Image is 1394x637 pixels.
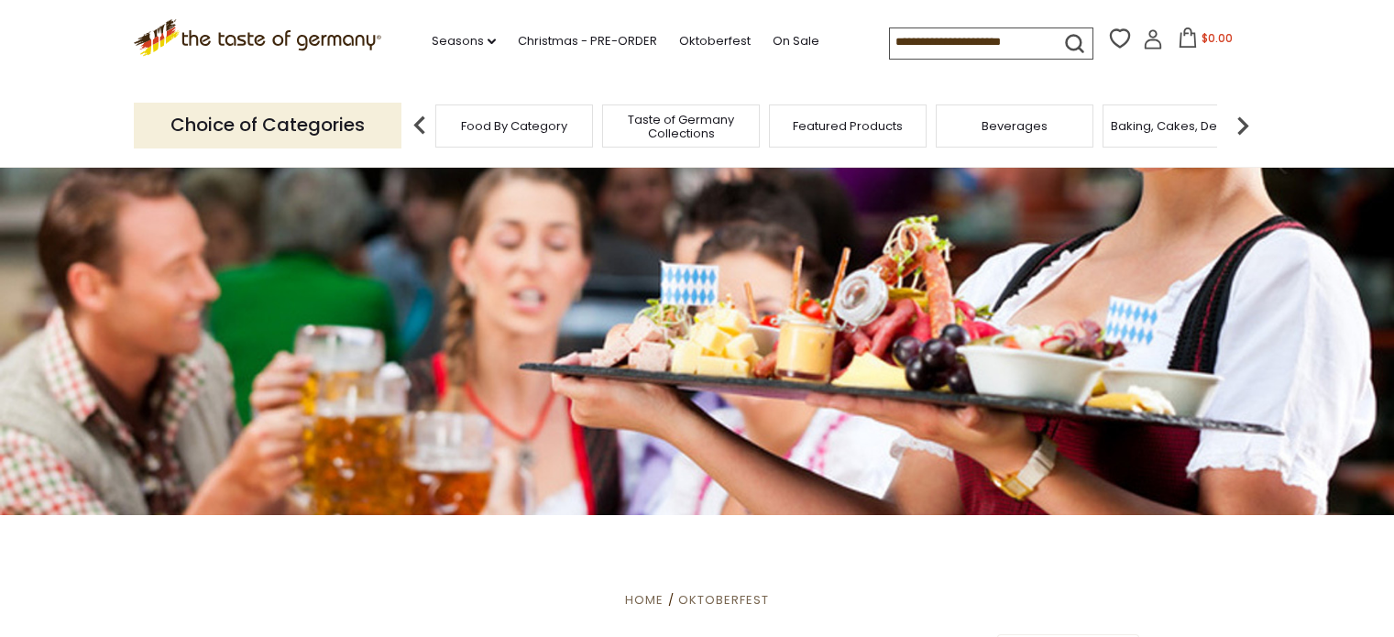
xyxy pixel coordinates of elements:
[608,113,754,140] a: Taste of Germany Collections
[679,31,751,51] a: Oktoberfest
[518,31,657,51] a: Christmas - PRE-ORDER
[1224,107,1261,144] img: next arrow
[773,31,819,51] a: On Sale
[461,119,567,133] a: Food By Category
[432,31,496,51] a: Seasons
[625,591,664,609] a: Home
[793,119,903,133] a: Featured Products
[401,107,438,144] img: previous arrow
[678,591,769,609] a: Oktoberfest
[1167,27,1245,55] button: $0.00
[134,103,401,148] p: Choice of Categories
[982,119,1048,133] a: Beverages
[1202,30,1233,46] span: $0.00
[1111,119,1253,133] a: Baking, Cakes, Desserts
